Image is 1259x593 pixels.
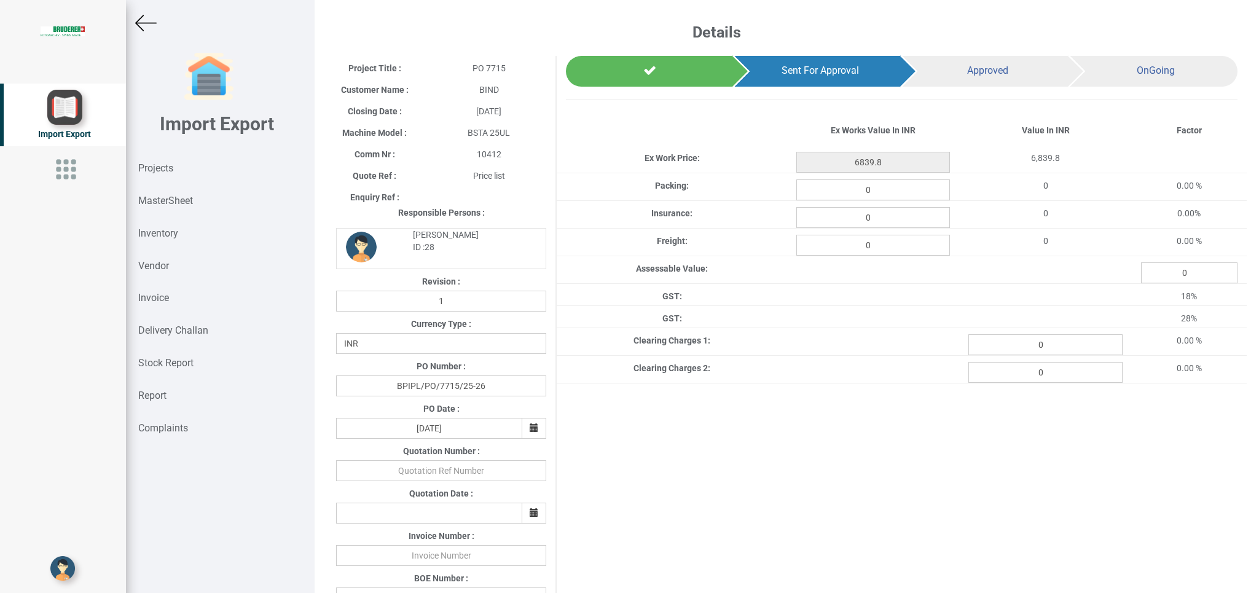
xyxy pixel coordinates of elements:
span: Import Export [38,129,91,139]
label: Invoice Number : [409,530,474,542]
span: Approved [967,65,1008,76]
label: Assessable Value: [636,262,708,275]
label: Value In INR [1022,124,1070,136]
span: Sent For Approval [782,65,859,76]
label: Insurance: [651,207,692,219]
span: 0.00 % [1177,181,1202,190]
span: OnGoing [1137,65,1175,76]
strong: Invoice [138,292,169,304]
input: Quotation Ref Number [336,460,546,481]
label: Quotation Date : [409,487,473,500]
span: 6,839.8 [1031,153,1060,163]
label: Freight: [657,235,688,247]
span: 0.00% [1177,208,1201,218]
span: PO 7715 [473,63,506,73]
label: GST: [662,312,682,324]
div: [PERSON_NAME] ID : [404,229,537,253]
strong: Report [138,390,167,401]
span: 10412 [477,149,501,159]
span: 0 [1043,208,1048,218]
strong: Inventory [138,227,178,239]
span: 0 [1043,181,1048,190]
strong: Delivery Challan [138,324,208,336]
label: Packing: [655,179,689,192]
span: [DATE] [476,106,501,116]
span: 0.00 % [1177,236,1202,246]
label: Clearing Charges 2: [633,362,710,374]
label: PO Number : [417,360,466,372]
label: Comm Nr : [355,148,395,160]
img: garage-closed.png [184,52,233,101]
label: Closing Date : [348,105,402,117]
strong: MasterSheet [138,195,193,206]
label: Factor [1177,124,1202,136]
span: BSTA 25UL [468,128,510,138]
b: Import Export [160,113,274,135]
b: Details [692,23,741,41]
strong: 28 [425,242,434,252]
input: Revision [336,291,546,312]
label: Revision : [422,275,460,288]
span: Price list [473,171,505,181]
label: PO Date : [423,403,460,415]
label: Responsible Persons : [398,206,485,219]
label: Quote Ref : [353,170,396,182]
label: Enquiry Ref : [350,191,399,203]
input: PO Number [336,375,546,396]
input: Invoice Number [336,545,546,566]
label: Quotation Number : [403,445,480,457]
label: Currency Type : [411,318,471,330]
span: 0 [1043,236,1048,246]
strong: Stock Report [138,357,194,369]
span: 0.00 % [1177,363,1202,373]
img: DP [346,232,377,262]
label: Clearing Charges 1: [633,334,710,347]
label: GST: [662,290,682,302]
span: 28% [1181,313,1197,323]
strong: Projects [138,162,173,174]
span: BIND [479,85,499,95]
span: 0.00 % [1177,336,1202,345]
label: Ex Works Value In INR [831,124,916,136]
label: BOE Number : [414,572,468,584]
label: Machine Model : [342,127,407,139]
label: Project Title : [348,62,401,74]
strong: Vendor [138,260,169,272]
strong: Complaints [138,422,188,434]
span: 18% [1181,291,1197,301]
label: Ex Work Price: [645,152,700,164]
label: Customer Name : [341,84,409,96]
